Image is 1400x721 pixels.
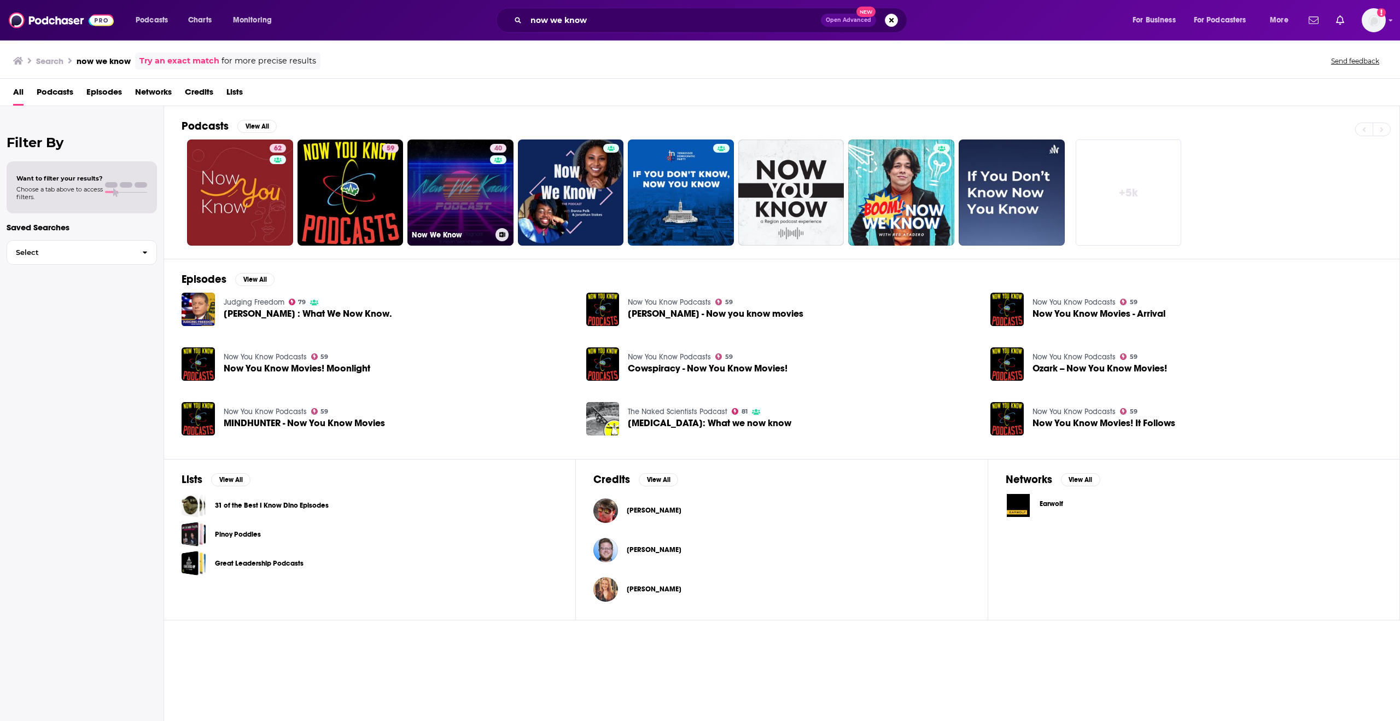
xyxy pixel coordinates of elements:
p: Saved Searches [7,222,157,232]
a: 62 [187,139,293,246]
h2: Credits [593,473,630,486]
img: Earwolf logo [1006,493,1031,518]
a: Ethan Russell [627,506,681,515]
button: View All [235,273,275,286]
span: For Business [1133,13,1176,28]
button: Freyja ElsyFreyja Elsy [593,572,970,607]
a: CreditsView All [593,473,678,486]
span: For Podcasters [1194,13,1246,28]
span: [PERSON_NAME] [627,585,681,594]
button: Show profile menu [1362,8,1386,32]
img: Podchaser - Follow, Share and Rate Podcasts [9,10,114,31]
a: 59 [1120,353,1137,360]
span: 59 [387,143,394,154]
span: Now You Know Movies - Arrival [1032,309,1165,318]
img: Now You Know Movies! Moonlight [182,347,215,381]
a: Podcasts [37,83,73,106]
a: Chris Spangle [627,545,681,554]
span: Pinoy Poddies [182,522,206,546]
img: Scott Ritter : What We Now Know. [182,293,215,326]
a: 59 [297,139,404,246]
a: Now You Know Podcasts [628,352,711,362]
a: Show notifications dropdown [1304,11,1323,30]
a: Lists [226,83,243,106]
a: 40 [490,144,506,153]
img: Ethan Russell [593,498,618,523]
a: 79 [289,299,306,305]
a: Cowspiracy - Now You Know Movies! [628,364,787,373]
a: Now You Know Podcasts [1032,407,1116,416]
a: Now You Know Movies! It Follows [990,402,1024,435]
a: 62 [270,144,286,153]
span: Select [7,249,133,256]
a: The Naked Scientists Podcast [628,407,727,416]
a: Okja - Now you know movies [628,309,803,318]
span: [PERSON_NAME] [627,545,681,554]
span: 59 [320,409,328,414]
h2: Podcasts [182,119,229,133]
span: More [1270,13,1288,28]
img: User Profile [1362,8,1386,32]
span: 59 [1130,300,1137,305]
a: Credits [185,83,213,106]
span: Now You Know Movies! It Follows [1032,418,1175,428]
a: Scott Ritter : What We Now Know. [224,309,392,318]
button: View All [211,473,250,486]
a: 59 [1120,408,1137,415]
a: 40Now We Know [407,139,514,246]
img: Okja - Now you know movies [586,293,620,326]
span: 40 [494,143,502,154]
span: Episodes [86,83,122,106]
a: MINDHUNTER - Now You Know Movies [224,418,385,428]
span: 59 [1130,354,1137,359]
span: Open Advanced [826,18,871,23]
a: 59 [311,408,329,415]
a: Great Leadership Podcasts [182,551,206,575]
a: 59 [311,353,329,360]
span: Choose a tab above to access filters. [16,185,103,201]
h3: now we know [77,56,131,66]
span: 79 [298,300,306,305]
span: Monitoring [233,13,272,28]
a: Long COVID: What we now know [628,418,791,428]
button: View All [639,473,678,486]
a: Cowspiracy - Now You Know Movies! [586,347,620,381]
button: Send feedback [1328,56,1382,66]
a: Now You Know Podcasts [224,407,307,416]
a: NetworksView All [1006,473,1100,486]
a: 59 [715,299,733,305]
a: Chris Spangle [593,538,618,562]
a: Now You Know Movies - Arrival [990,293,1024,326]
span: [PERSON_NAME] : What We Now Know. [224,309,392,318]
h3: Search [36,56,63,66]
button: open menu [128,11,182,29]
span: [MEDICAL_DATA]: What we now know [628,418,791,428]
button: Open AdvancedNew [821,14,876,27]
a: Earwolf logoEarwolf [1006,493,1382,518]
span: All [13,83,24,106]
span: Podcasts [136,13,168,28]
a: Now You Know Podcasts [628,298,711,307]
span: for more precise results [221,55,316,67]
a: Show notifications dropdown [1332,11,1349,30]
span: 81 [742,409,748,414]
a: 59 [1120,299,1137,305]
a: Freyja Elsy [627,585,681,594]
button: open menu [225,11,286,29]
img: Long COVID: What we now know [586,402,620,435]
a: ListsView All [182,473,250,486]
img: Freyja Elsy [593,577,618,602]
span: Now You Know Movies! Moonlight [224,364,370,373]
button: View All [237,120,277,133]
a: 31 of the Best I Know Dino Episodes [182,493,206,518]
